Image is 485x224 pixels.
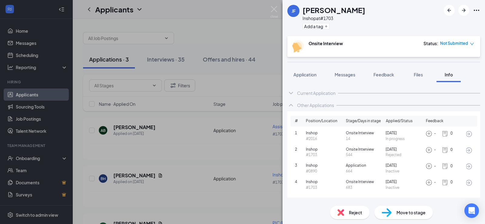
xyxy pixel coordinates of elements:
[465,130,473,138] svg: ArrowCircle
[306,130,343,136] span: Inshop
[306,169,343,174] span: #0890
[458,5,469,16] button: ArrowRight
[445,72,453,77] span: Info
[386,179,423,185] span: [DATE]
[346,136,383,142] span: 14
[335,72,355,77] span: Messages
[346,118,381,124] span: Stage/Days in stage
[324,25,328,28] svg: Plus
[295,179,306,185] span: 4
[306,136,343,142] span: #2016
[450,179,453,185] span: 0
[306,185,343,191] span: #1703
[346,147,383,152] span: Onsite Interview
[434,131,436,136] span: -
[287,89,295,97] svg: ChevronDown
[450,147,453,153] span: 0
[465,147,473,154] svg: ArrowCircle
[297,90,336,96] div: Current Application
[292,8,296,14] div: JF
[386,147,423,152] span: [DATE]
[306,152,343,158] span: #1703
[346,179,383,185] span: Onsite Interview
[346,185,383,191] span: 683
[346,152,383,158] span: 544
[446,7,453,14] svg: ArrowLeftNew
[346,163,383,169] span: Application
[303,23,329,29] button: PlusAdd a tag
[386,130,423,136] span: [DATE]
[295,147,306,152] span: 2
[470,42,474,46] span: down
[386,118,413,124] span: Applied/Status
[450,163,453,169] span: 0
[287,102,295,109] svg: ChevronUp
[349,209,362,216] span: Reject
[303,15,365,21] div: Inshop at #1703
[303,5,365,15] h1: [PERSON_NAME]
[414,72,423,77] span: Files
[346,130,383,136] span: Onsite Interview
[423,40,438,46] div: Status :
[306,179,343,185] span: Inshop
[434,163,436,169] span: -
[434,179,436,185] span: -
[396,209,426,216] span: Move to stage
[465,163,473,170] svg: ArrowCircle
[306,147,343,152] span: Inshop
[295,118,306,124] span: #
[346,169,383,174] span: 664
[386,136,423,142] span: In progress
[386,185,423,191] span: Inactive
[386,163,423,169] span: [DATE]
[293,72,316,77] span: Application
[295,163,306,169] span: 3
[373,72,394,77] span: Feedback
[464,203,479,218] div: Open Intercom Messenger
[297,102,334,108] div: Other Applications
[440,40,468,46] span: Not Submitted
[426,118,443,124] span: Feedback
[473,7,480,14] svg: Ellipses
[444,5,455,16] button: ArrowLeftNew
[386,169,423,174] span: Inactive
[306,118,337,124] span: Position/Location
[434,147,436,153] span: -
[460,7,467,14] svg: ArrowRight
[306,163,343,169] span: Inshop
[295,130,306,136] span: 1
[465,179,473,186] svg: ArrowCircle
[309,41,343,46] b: Onsite Interview
[450,131,453,136] span: 0
[386,152,423,158] span: Rejected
